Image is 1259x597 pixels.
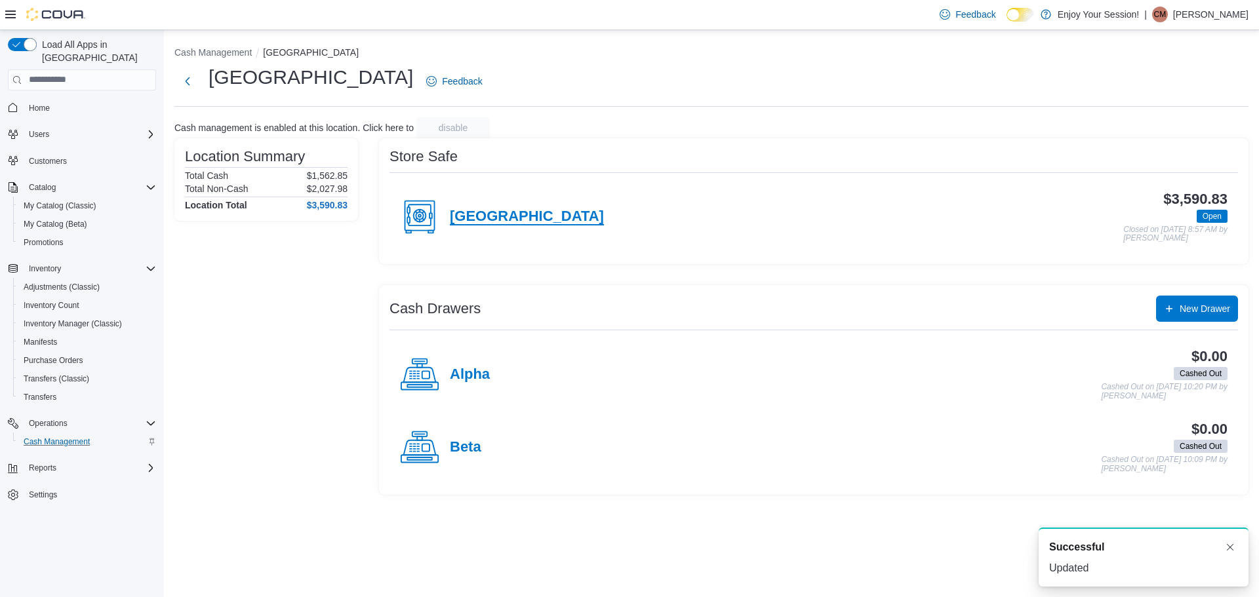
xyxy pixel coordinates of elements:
[18,371,156,387] span: Transfers (Classic)
[29,103,50,113] span: Home
[13,315,161,333] button: Inventory Manager (Classic)
[29,263,61,274] span: Inventory
[29,490,57,500] span: Settings
[934,1,1001,28] a: Feedback
[24,100,55,116] a: Home
[18,235,69,250] a: Promotions
[955,8,995,21] span: Feedback
[3,260,161,278] button: Inventory
[24,436,90,447] span: Cash Management
[18,353,89,368] a: Purchase Orders
[24,180,156,195] span: Catalog
[1058,7,1140,22] p: Enjoy Your Session!
[1180,440,1222,452] span: Cashed Out
[3,98,161,117] button: Home
[1191,349,1228,364] h3: $0.00
[1154,7,1167,22] span: CM
[3,125,161,144] button: Users
[390,301,481,317] h3: Cash Drawers
[18,298,85,313] a: Inventory Count
[24,100,156,116] span: Home
[1101,455,1228,473] p: Cashed Out on [DATE] 10:09 PM by [PERSON_NAME]
[24,219,87,229] span: My Catalog (Beta)
[13,197,161,215] button: My Catalog (Classic)
[1174,367,1228,380] span: Cashed Out
[24,201,96,211] span: My Catalog (Classic)
[185,183,249,194] h6: Total Non-Cash
[24,392,56,402] span: Transfers
[18,216,156,232] span: My Catalog (Beta)
[1156,296,1238,322] button: New Drawer
[174,46,1249,62] nav: An example of EuiBreadcrumbs
[24,415,156,431] span: Operations
[1152,7,1168,22] div: Christina Mitchell
[29,182,56,193] span: Catalog
[1049,539,1238,555] div: Notification
[18,353,156,368] span: Purchase Orders
[18,316,127,332] a: Inventory Manager (Classic)
[18,434,95,450] a: Cash Management
[3,178,161,197] button: Catalog
[13,388,161,406] button: Transfers
[3,414,161,433] button: Operations
[185,170,228,181] h6: Total Cash
[18,279,105,295] a: Adjustments (Classic)
[1174,440,1228,453] span: Cashed Out
[24,415,73,431] button: Operations
[1163,191,1228,207] h3: $3,590.83
[24,261,66,277] button: Inventory
[13,333,161,351] button: Manifests
[29,463,56,473] span: Reports
[209,64,413,90] h1: [GEOGRAPHIC_DATA]
[174,68,201,94] button: Next
[18,298,156,313] span: Inventory Count
[390,149,458,164] h3: Store Safe
[174,123,414,133] p: Cash management is enabled at this location. Click here to
[24,460,156,476] span: Reports
[24,374,89,384] span: Transfers (Classic)
[1173,7,1249,22] p: [PERSON_NAME]
[24,487,62,503] a: Settings
[13,278,161,296] button: Adjustments (Classic)
[450,208,604,225] h4: [GEOGRAPHIC_DATA]
[1144,7,1147,22] p: |
[1049,560,1238,576] div: Updated
[442,75,482,88] span: Feedback
[24,355,83,366] span: Purchase Orders
[18,334,62,350] a: Manifests
[1007,8,1034,22] input: Dark Mode
[1191,421,1228,437] h3: $0.00
[263,47,359,58] button: [GEOGRAPHIC_DATA]
[3,459,161,477] button: Reports
[24,300,79,311] span: Inventory Count
[24,126,156,142] span: Users
[18,198,102,214] a: My Catalog (Classic)
[18,434,156,450] span: Cash Management
[18,334,156,350] span: Manifests
[1222,539,1238,555] button: Dismiss toast
[24,486,156,503] span: Settings
[1049,539,1104,555] span: Successful
[1203,210,1222,222] span: Open
[1180,368,1222,379] span: Cashed Out
[29,156,67,166] span: Customers
[24,460,62,476] button: Reports
[24,126,54,142] button: Users
[174,47,252,58] button: Cash Management
[13,351,161,370] button: Purchase Orders
[24,180,61,195] button: Catalog
[13,233,161,252] button: Promotions
[24,337,57,347] span: Manifests
[29,418,68,429] span: Operations
[1101,383,1228,400] p: Cashed Out on [DATE] 10:20 PM by [PERSON_NAME]
[13,433,161,451] button: Cash Management
[307,200,348,210] h4: $3,590.83
[13,296,161,315] button: Inventory Count
[18,235,156,250] span: Promotions
[185,200,247,210] h4: Location Total
[450,366,490,383] h4: Alpha
[18,198,156,214] span: My Catalog (Classic)
[24,318,122,329] span: Inventory Manager (Classic)
[18,316,156,332] span: Inventory Manager (Classic)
